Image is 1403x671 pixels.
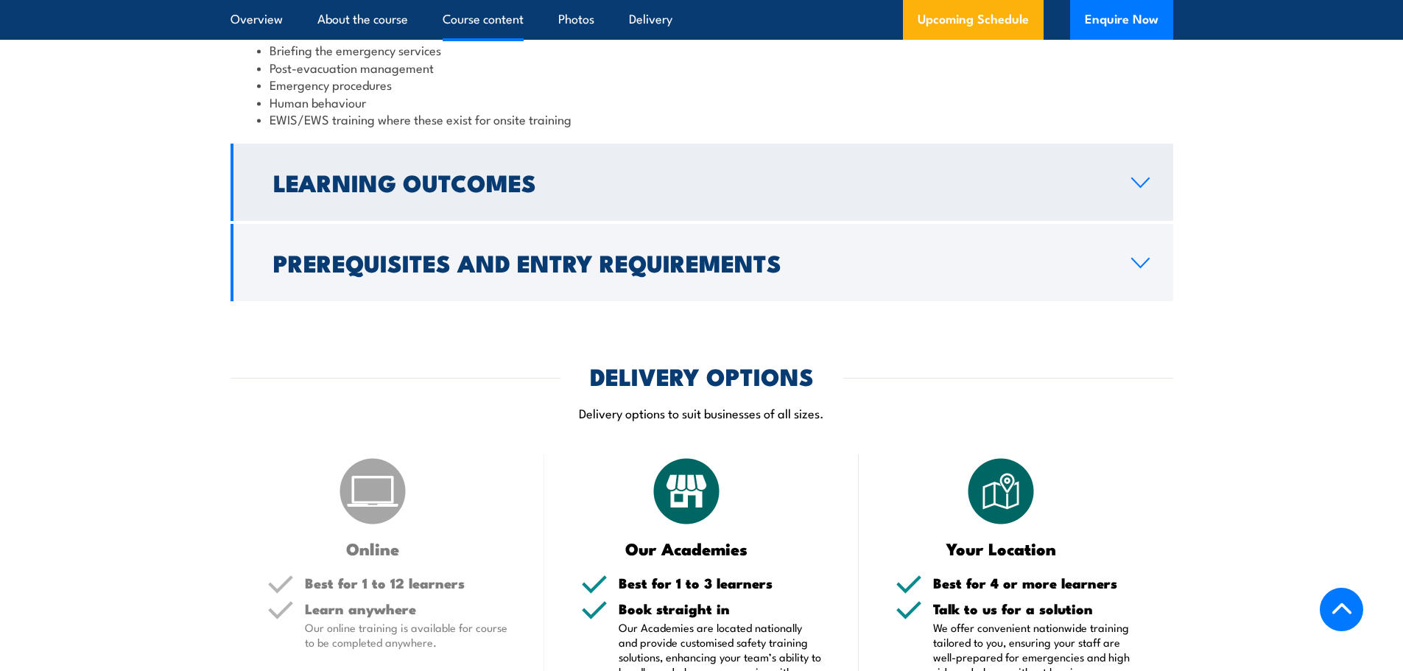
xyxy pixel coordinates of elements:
[305,576,508,590] h5: Best for 1 to 12 learners
[933,602,1136,616] h5: Talk to us for a solution
[231,224,1173,301] a: Prerequisites and Entry Requirements
[896,540,1107,557] h3: Your Location
[590,365,814,386] h2: DELIVERY OPTIONS
[267,540,479,557] h3: Online
[933,576,1136,590] h5: Best for 4 or more learners
[257,94,1147,110] li: Human behaviour
[305,602,508,616] h5: Learn anywhere
[257,59,1147,76] li: Post-evacuation management
[581,540,792,557] h3: Our Academies
[619,576,822,590] h5: Best for 1 to 3 learners
[257,76,1147,93] li: Emergency procedures
[231,144,1173,221] a: Learning Outcomes
[273,172,1108,192] h2: Learning Outcomes
[231,404,1173,421] p: Delivery options to suit businesses of all sizes.
[619,602,822,616] h5: Book straight in
[257,41,1147,58] li: Briefing the emergency services
[305,620,508,650] p: Our online training is available for course to be completed anywhere.
[273,252,1108,273] h2: Prerequisites and Entry Requirements
[257,110,1147,127] li: EWIS/EWS training where these exist for onsite training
